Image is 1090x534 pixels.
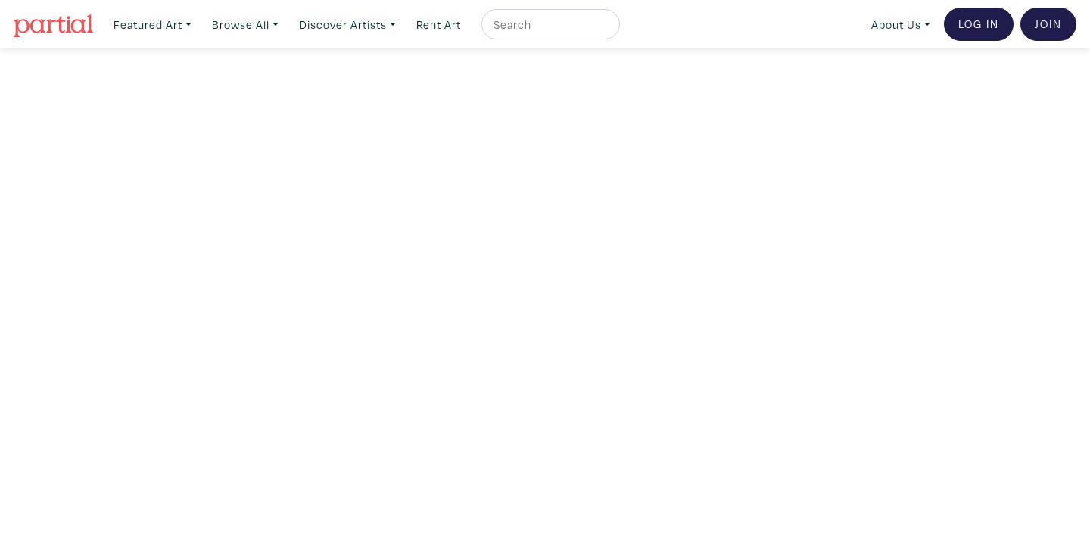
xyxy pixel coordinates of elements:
a: Rent Art [410,9,468,40]
input: Search [492,15,606,34]
a: Log In [944,8,1014,41]
a: Browse All [205,9,285,40]
a: Join [1020,8,1076,41]
a: Featured Art [107,9,198,40]
a: Discover Artists [292,9,403,40]
a: About Us [864,9,937,40]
